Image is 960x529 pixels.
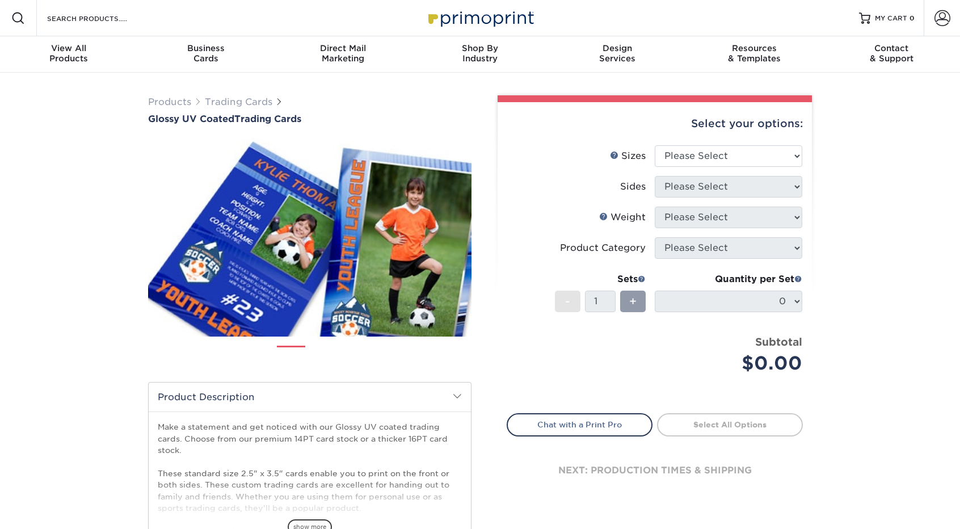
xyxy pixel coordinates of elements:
a: Direct MailMarketing [274,36,411,73]
div: Sides [620,180,646,194]
span: Glossy UV Coated [148,114,234,124]
span: Shop By [411,43,549,53]
div: Sizes [610,149,646,163]
img: Glossy UV Coated 01 [148,125,471,349]
span: Design [549,43,686,53]
div: Weight [599,211,646,224]
a: DesignServices [549,36,686,73]
span: Business [137,43,275,53]
a: Resources& Templates [686,36,823,73]
h1: Trading Cards [148,114,471,124]
input: SEARCH PRODUCTS..... [46,11,157,25]
img: Primoprint [423,6,537,30]
a: Glossy UV CoatedTrading Cards [148,114,471,124]
div: Select your options: [507,102,803,145]
a: Products [148,96,191,107]
span: Direct Mail [274,43,411,53]
div: $0.00 [663,350,802,377]
span: MY CART [875,14,907,23]
a: BusinessCards [137,36,275,73]
div: Quantity per Set [655,272,802,286]
span: + [629,293,637,310]
span: Resources [686,43,823,53]
h2: Product Description [149,383,471,412]
div: & Templates [686,43,823,64]
span: Contact [823,43,960,53]
a: Select All Options [657,413,803,436]
a: Shop ByIndustry [411,36,549,73]
div: Marketing [274,43,411,64]
div: & Support [823,43,960,64]
a: Trading Cards [205,96,272,107]
span: 0 [910,14,915,22]
div: Industry [411,43,549,64]
div: Sets [555,272,646,286]
span: - [565,293,570,310]
div: Cards [137,43,275,64]
div: next: production times & shipping [507,436,803,505]
a: Contact& Support [823,36,960,73]
img: Trading Cards 02 [315,341,343,370]
img: Trading Cards 01 [277,342,305,370]
div: Product Category [560,241,646,255]
a: Chat with a Print Pro [507,413,652,436]
strong: Subtotal [755,335,802,348]
div: Services [549,43,686,64]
